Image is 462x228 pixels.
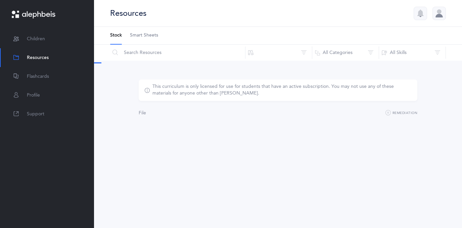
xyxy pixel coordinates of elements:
span: Support [27,111,44,118]
span: Children [27,36,45,43]
span: File [139,110,146,116]
span: Profile [27,92,40,99]
span: Flashcards [27,73,49,80]
span: Resources [27,54,49,61]
button: All Categories [312,45,379,61]
button: Remediation [385,109,417,117]
div: This curriculum is only licensed for use for students that have an active subscription. You may n... [152,83,412,97]
div: Resources [110,8,146,19]
span: Smart Sheets [130,32,158,39]
button: All Skills [379,45,446,61]
input: Search Resources [110,45,245,61]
